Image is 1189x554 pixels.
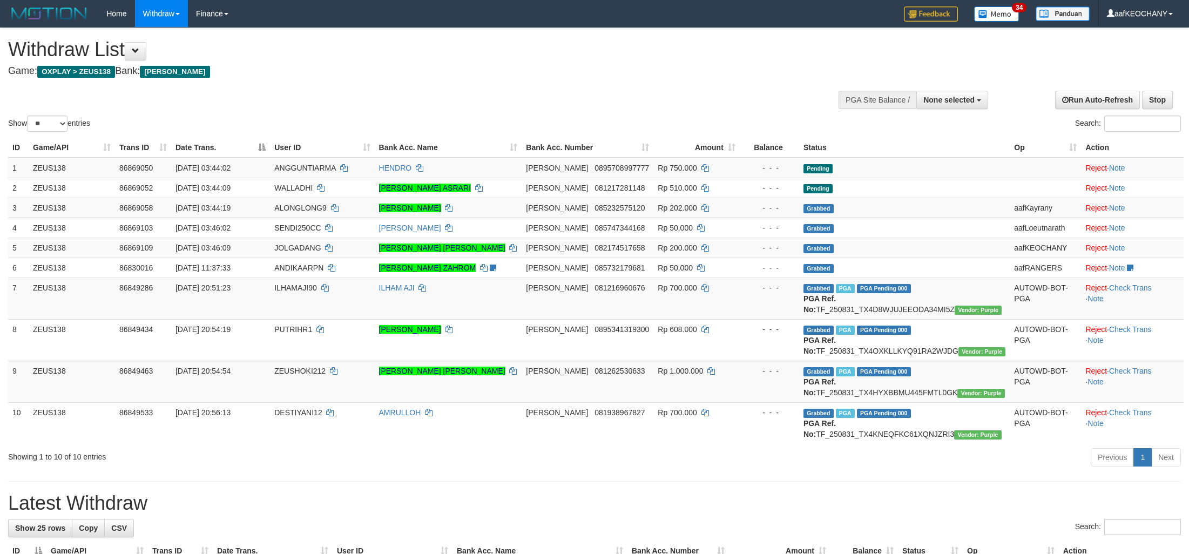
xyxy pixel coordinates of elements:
td: TF_250831_TX4KNEQFKC61XQNJZRI3 [799,402,1010,444]
td: ZEUS138 [29,158,115,178]
span: 86830016 [119,264,153,272]
span: [PERSON_NAME] [526,184,588,192]
td: · [1081,238,1184,258]
div: - - - [744,222,795,233]
span: Grabbed [803,326,834,335]
td: · · [1081,319,1184,361]
span: Copy 085747344168 to clipboard [594,224,645,232]
span: Vendor URL: https://trx4.1velocity.biz [958,347,1005,356]
span: 86849533 [119,408,153,417]
td: · · [1081,278,1184,319]
span: SENDI250CC [274,224,321,232]
td: 10 [8,402,29,444]
span: 86869052 [119,184,153,192]
div: - - - [744,262,795,273]
span: Copy 0895341319300 to clipboard [594,325,649,334]
a: Note [1109,184,1125,192]
div: Showing 1 to 10 of 10 entries [8,447,488,462]
td: AUTOWD-BOT-PGA [1010,319,1081,361]
span: 86869109 [119,244,153,252]
td: AUTOWD-BOT-PGA [1010,278,1081,319]
span: Rp 50.000 [658,264,693,272]
th: Action [1081,138,1184,158]
td: 2 [8,178,29,198]
a: Check Trans [1109,283,1152,292]
span: [DATE] 03:46:02 [175,224,231,232]
span: [DATE] 03:44:19 [175,204,231,212]
img: Feedback.jpg [904,6,958,22]
td: 9 [8,361,29,402]
a: Reject [1085,244,1107,252]
span: 34 [1012,3,1026,12]
th: Bank Acc. Number: activate to sort column ascending [522,138,653,158]
b: PGA Ref. No: [803,294,836,314]
a: Stop [1142,91,1173,109]
td: TF_250831_TX4OXKLLKYQ91RA2WJDG [799,319,1010,361]
td: aafKayrany [1010,198,1081,218]
span: PGA Pending [857,367,911,376]
a: Note [1109,224,1125,232]
span: [PERSON_NAME] [526,224,588,232]
div: - - - [744,242,795,253]
a: Note [1087,377,1104,386]
a: Next [1151,448,1181,467]
input: Search: [1104,519,1181,535]
th: Op: activate to sort column ascending [1010,138,1081,158]
td: 3 [8,198,29,218]
span: [DATE] 20:56:13 [175,408,231,417]
td: aafRANGERS [1010,258,1081,278]
span: ZEUSHOKI212 [274,367,326,375]
span: [DATE] 20:54:19 [175,325,231,334]
img: MOTION_logo.png [8,5,90,22]
a: [PERSON_NAME] [379,224,441,232]
span: Grabbed [803,224,834,233]
span: Copy 085232575120 to clipboard [594,204,645,212]
span: Copy 081262530633 to clipboard [594,367,645,375]
span: 86869058 [119,204,153,212]
span: Rp 200.000 [658,244,697,252]
a: Note [1109,204,1125,212]
span: [DATE] 11:37:33 [175,264,231,272]
span: Copy 085732179681 to clipboard [594,264,645,272]
span: Grabbed [803,367,834,376]
span: ILHAMAJI90 [274,283,317,292]
span: [DATE] 20:54:54 [175,367,231,375]
span: [PERSON_NAME] [140,66,210,78]
span: [PERSON_NAME] [526,367,588,375]
a: Reject [1085,325,1107,334]
td: 7 [8,278,29,319]
label: Show entries [8,116,90,132]
span: Rp 202.000 [658,204,697,212]
td: ZEUS138 [29,361,115,402]
div: - - - [744,202,795,213]
b: PGA Ref. No: [803,336,836,355]
span: [PERSON_NAME] [526,283,588,292]
span: ANGGUNTIARMA [274,164,336,172]
div: - - - [744,324,795,335]
span: Rp 700.000 [658,283,697,292]
a: Reject [1085,367,1107,375]
span: [DATE] 03:46:09 [175,244,231,252]
td: ZEUS138 [29,278,115,319]
a: Check Trans [1109,408,1152,417]
td: TF_250831_TX4HYXBBMU445FMTL0GK [799,361,1010,402]
label: Search: [1075,116,1181,132]
a: Reject [1085,224,1107,232]
td: · [1081,258,1184,278]
div: - - - [744,163,795,173]
td: · [1081,198,1184,218]
a: Show 25 rows [8,519,72,537]
span: Grabbed [803,204,834,213]
span: Copy [79,524,98,532]
div: - - - [744,407,795,418]
td: ZEUS138 [29,238,115,258]
span: WALLADHI [274,184,313,192]
a: Note [1109,244,1125,252]
th: Trans ID: activate to sort column ascending [115,138,171,158]
span: Copy 0895708997777 to clipboard [594,164,649,172]
a: Reject [1085,408,1107,417]
td: AUTOWD-BOT-PGA [1010,402,1081,444]
a: Note [1087,336,1104,344]
span: Marked by aafRornrotha [836,326,855,335]
span: Marked by aafRornrotha [836,367,855,376]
